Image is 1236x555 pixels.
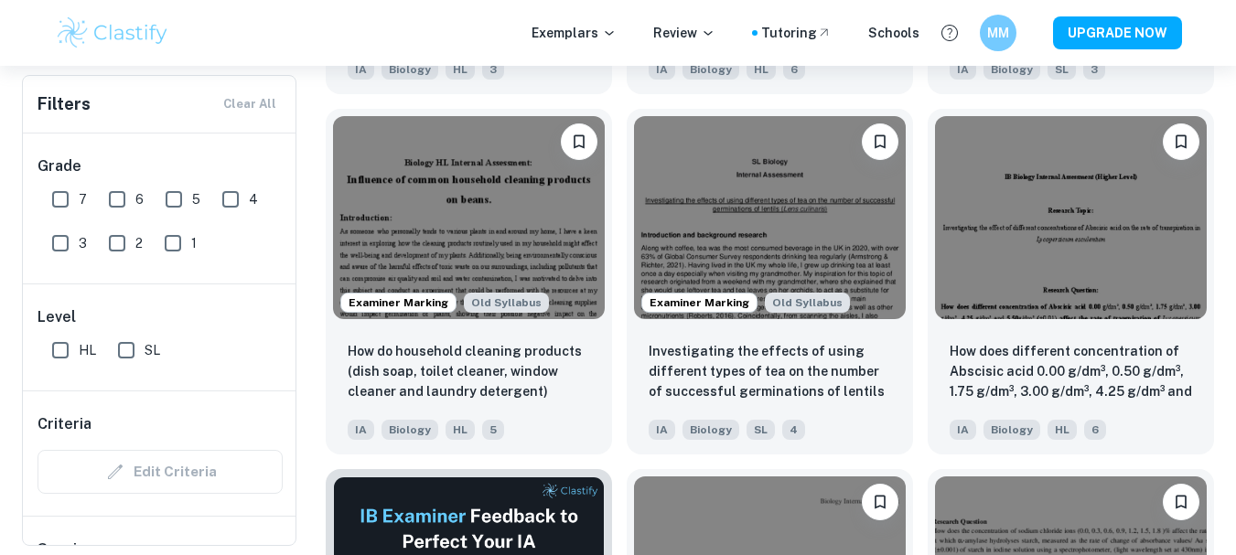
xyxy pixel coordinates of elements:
[38,306,283,328] h6: Level
[747,59,776,80] span: HL
[55,15,171,51] img: Clastify logo
[1084,420,1106,440] span: 6
[464,293,549,313] span: Old Syllabus
[987,23,1008,43] h6: MM
[983,420,1040,440] span: Biology
[348,420,374,440] span: IA
[135,233,143,253] span: 2
[1163,484,1199,520] button: Bookmark
[348,341,590,403] p: How do household cleaning products (dish soap, toilet cleaner, window cleaner and laundry deterge...
[348,59,374,80] span: IA
[482,420,504,440] span: 5
[761,23,832,43] a: Tutoring
[1083,59,1105,80] span: 3
[653,23,715,43] p: Review
[950,420,976,440] span: IA
[765,293,850,313] span: Old Syllabus
[382,420,438,440] span: Biology
[382,59,438,80] span: Biology
[1048,59,1076,80] span: SL
[561,123,597,160] button: Bookmark
[782,420,805,440] span: 4
[634,116,906,320] img: Biology IA example thumbnail: Investigating the effects of using diffe
[79,340,96,360] span: HL
[79,233,87,253] span: 3
[862,484,898,520] button: Bookmark
[950,59,976,80] span: IA
[1048,420,1077,440] span: HL
[935,116,1207,320] img: Biology IA example thumbnail: How does different concentration of Absc
[38,155,283,177] h6: Grade
[862,123,898,160] button: Bookmark
[482,59,504,80] span: 3
[135,189,144,209] span: 6
[191,233,197,253] span: 1
[38,91,91,117] h6: Filters
[649,341,891,403] p: Investigating the effects of using different types of tea on the number of successful germination...
[649,420,675,440] span: IA
[464,293,549,313] div: Starting from the May 2025 session, the Biology IA requirements have changed. It's OK to refer to...
[145,340,160,360] span: SL
[249,189,258,209] span: 4
[1053,16,1182,49] button: UPGRADE NOW
[649,59,675,80] span: IA
[682,420,739,440] span: Biology
[868,23,919,43] a: Schools
[747,420,775,440] span: SL
[980,15,1016,51] button: MM
[934,17,965,48] button: Help and Feedback
[38,450,283,494] div: Criteria filters are unavailable when searching by topic
[783,59,805,80] span: 6
[627,109,913,455] a: Examiner MarkingStarting from the May 2025 session, the Biology IA requirements have changed. It'...
[642,294,757,311] span: Examiner Marking
[950,341,1192,403] p: How does different concentration of Abscisic acid 0.00 g/dm³, 0.50 g/dm³, 1.75 g/dm³, 3.00 g/dm³,...
[446,59,475,80] span: HL
[928,109,1214,455] a: BookmarkHow does different concentration of Abscisic acid 0.00 g/dm³, 0.50 g/dm³, 1.75 g/dm³, 3.0...
[326,109,612,455] a: Examiner MarkingStarting from the May 2025 session, the Biology IA requirements have changed. It'...
[79,189,87,209] span: 7
[341,294,456,311] span: Examiner Marking
[765,293,850,313] div: Starting from the May 2025 session, the Biology IA requirements have changed. It's OK to refer to...
[192,189,200,209] span: 5
[1163,123,1199,160] button: Bookmark
[682,59,739,80] span: Biology
[333,116,605,320] img: Biology IA example thumbnail: How do household cleaning products (dish
[983,59,1040,80] span: Biology
[446,420,475,440] span: HL
[532,23,617,43] p: Exemplars
[38,413,91,435] h6: Criteria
